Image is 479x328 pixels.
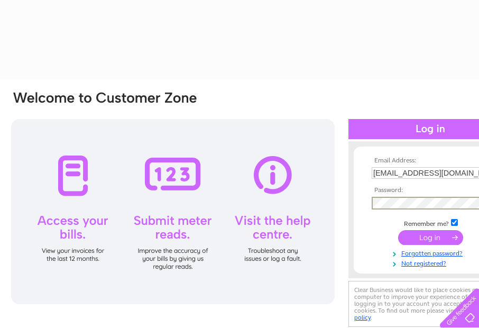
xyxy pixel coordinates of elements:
[398,230,463,245] input: Submit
